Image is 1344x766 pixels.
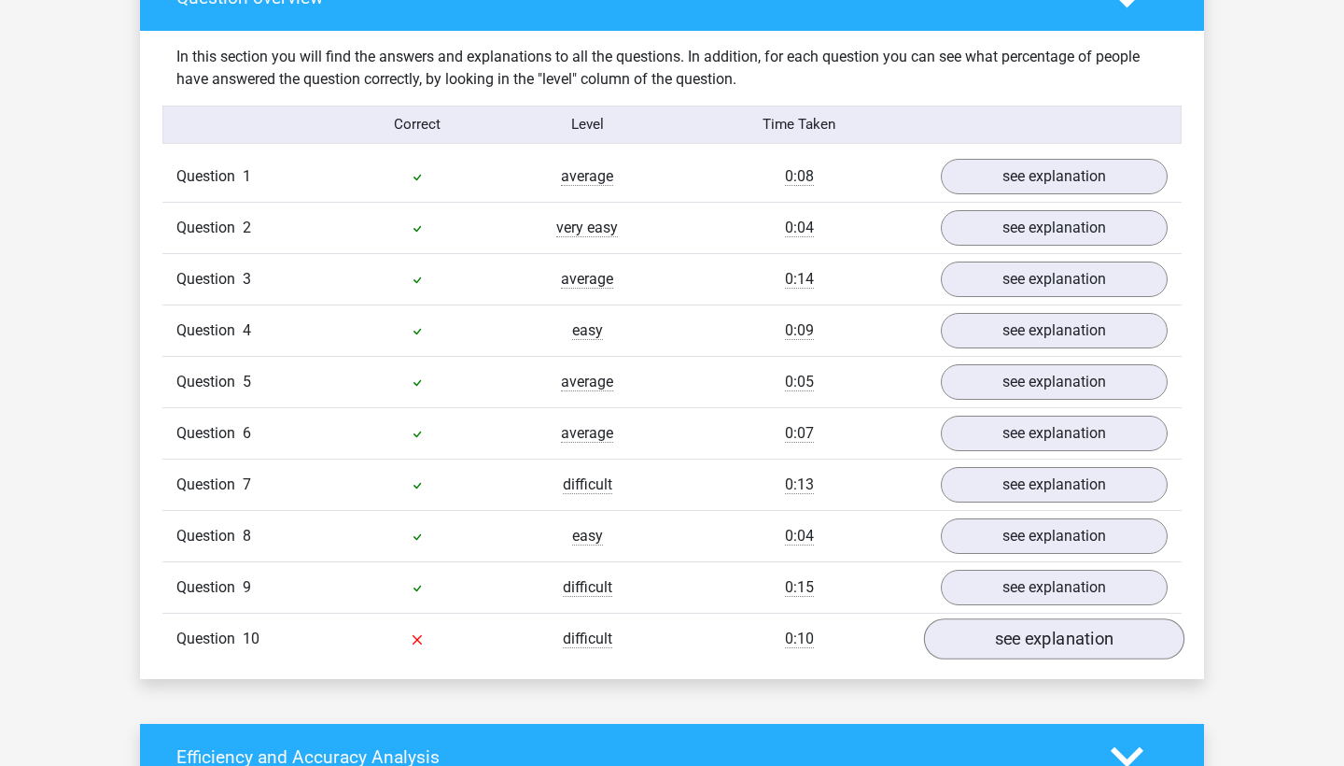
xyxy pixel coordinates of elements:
span: easy [572,527,603,546]
a: see explanation [941,518,1168,554]
span: Question [176,319,243,342]
span: 0:10 [785,630,814,648]
span: 0:14 [785,270,814,289]
span: Question [176,628,243,650]
div: Correct [333,114,503,135]
span: 0:08 [785,167,814,186]
a: see explanation [941,313,1168,348]
span: 2 [243,219,251,236]
span: Question [176,371,243,393]
a: see explanation [941,364,1168,400]
span: difficult [563,630,612,648]
span: Question [176,217,243,239]
span: 7 [243,475,251,493]
span: 0:05 [785,373,814,391]
span: average [561,373,613,391]
a: see explanation [941,262,1168,297]
div: Level [502,114,672,135]
span: Question [176,268,243,291]
span: difficult [563,475,612,494]
span: average [561,424,613,443]
a: see explanation [924,618,1184,660]
a: see explanation [941,416,1168,451]
span: very easy [556,219,618,237]
span: 0:04 [785,527,814,546]
span: easy [572,321,603,340]
span: Question [176,576,243,599]
span: Question [176,422,243,445]
a: see explanation [941,159,1168,194]
span: 1 [243,167,251,185]
span: 0:07 [785,424,814,443]
span: average [561,270,613,289]
span: 8 [243,527,251,545]
a: see explanation [941,570,1168,605]
span: 10 [243,630,259,647]
span: 0:04 [785,219,814,237]
span: Question [176,474,243,496]
div: Time Taken [672,114,927,135]
span: difficult [563,578,612,597]
span: 6 [243,424,251,442]
span: 3 [243,270,251,288]
span: average [561,167,613,186]
span: 0:09 [785,321,814,340]
span: 0:13 [785,475,814,494]
span: 0:15 [785,578,814,597]
a: see explanation [941,210,1168,246]
span: Question [176,525,243,547]
span: 4 [243,321,251,339]
a: see explanation [941,467,1168,503]
span: 5 [243,373,251,390]
span: Question [176,165,243,188]
div: In this section you will find the answers and explanations to all the questions. In addition, for... [162,46,1182,91]
span: 9 [243,578,251,596]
